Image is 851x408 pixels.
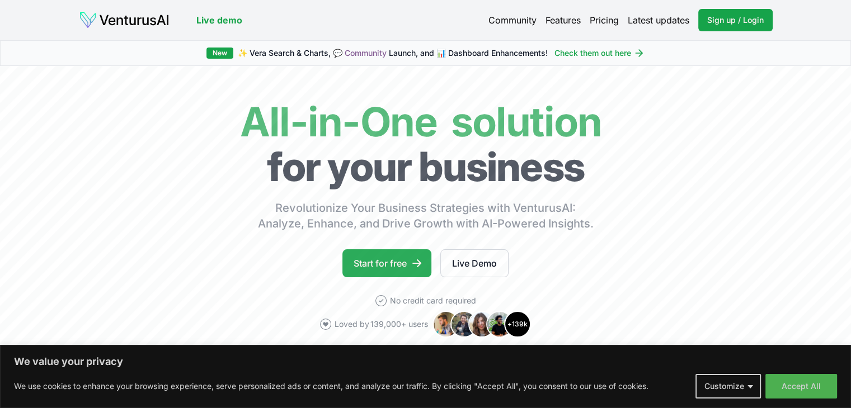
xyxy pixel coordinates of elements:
[432,311,459,338] img: Avatar 1
[14,355,837,368] p: We value your privacy
[546,13,581,27] a: Features
[486,311,513,338] img: Avatar 4
[695,374,761,398] button: Customize
[707,15,764,26] span: Sign up / Login
[450,311,477,338] img: Avatar 2
[628,13,689,27] a: Latest updates
[14,379,648,393] p: We use cookies to enhance your browsing experience, serve personalized ads or content, and analyz...
[488,13,537,27] a: Community
[79,11,170,29] img: logo
[468,311,495,338] img: Avatar 3
[554,48,645,59] a: Check them out here
[698,9,773,31] a: Sign up / Login
[238,48,548,59] span: ✨ Vera Search & Charts, 💬 Launch, and 📊 Dashboard Enhancements!
[196,13,242,27] a: Live demo
[765,374,837,398] button: Accept All
[345,48,387,58] a: Community
[342,249,431,277] a: Start for free
[440,249,509,277] a: Live Demo
[206,48,233,59] div: New
[590,13,619,27] a: Pricing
